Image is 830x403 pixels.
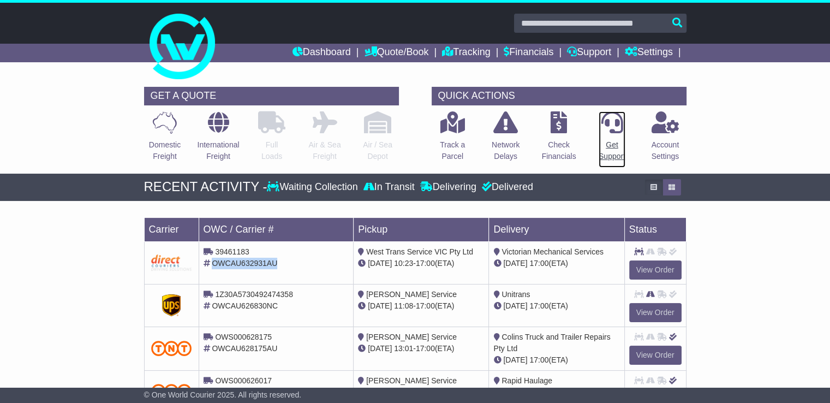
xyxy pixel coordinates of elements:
[215,290,292,299] span: 1Z30A5730492474358
[493,387,619,398] div: (ETA)
[529,301,548,310] span: 17:00
[489,217,624,241] td: Delivery
[144,179,267,195] div: RECENT ACTIVITY -
[358,387,484,398] div: - (ETA)
[542,139,576,162] p: Check Financials
[394,344,413,353] span: 13:01
[541,111,577,168] a: CheckFinancials
[358,343,484,354] div: - (ETA)
[493,354,619,366] div: (ETA)
[361,181,417,193] div: In Transit
[625,44,673,62] a: Settings
[151,384,192,399] img: TNT_Domestic.png
[416,344,435,353] span: 17:00
[529,259,548,268] span: 17:00
[368,301,392,310] span: [DATE]
[212,344,277,353] span: OWCAU628175AU
[598,111,626,168] a: GetSupport
[501,290,530,299] span: Unitrans
[440,139,465,162] p: Track a Parcel
[432,87,686,105] div: QUICK ACTIONS
[491,111,520,168] a: NetworkDelays
[501,376,552,385] span: Rapid Haulage
[215,247,249,256] span: 39461183
[366,376,457,385] span: [PERSON_NAME] Service
[354,217,489,241] td: Pickup
[416,259,435,268] span: 17:00
[197,139,239,162] p: International Freight
[599,139,625,162] p: Get Support
[144,390,302,399] span: © One World Courier 2025. All rights reserved.
[149,139,181,162] p: Domestic Freight
[215,376,272,385] span: OWS000626017
[199,217,354,241] td: OWC / Carrier #
[358,300,484,312] div: - (ETA)
[529,355,548,364] span: 17:00
[504,44,553,62] a: Financials
[366,290,457,299] span: [PERSON_NAME] Service
[479,181,533,193] div: Delivered
[212,259,277,268] span: OWCAU632931AU
[442,44,490,62] a: Tracking
[629,346,682,365] a: View Order
[629,303,682,322] a: View Order
[652,139,679,162] p: Account Settings
[308,139,341,162] p: Air & Sea Freight
[439,111,465,168] a: Track aParcel
[258,139,285,162] p: Full Loads
[148,111,181,168] a: DomesticFreight
[144,87,399,105] div: GET A QUOTE
[292,44,351,62] a: Dashboard
[416,301,435,310] span: 17:00
[151,254,192,271] img: Direct.png
[144,217,199,241] td: Carrier
[493,333,610,353] span: Colins Truck and Trailer Repairs Pty Ltd
[493,258,619,269] div: (ETA)
[368,259,392,268] span: [DATE]
[624,217,686,241] td: Status
[151,341,192,355] img: TNT_Domestic.png
[492,139,520,162] p: Network Delays
[567,44,611,62] a: Support
[366,333,457,341] span: [PERSON_NAME] Service
[215,333,272,341] span: OWS000628175
[196,111,240,168] a: InternationalFreight
[501,247,604,256] span: Victorian Mechanical Services
[503,355,527,364] span: [DATE]
[394,259,413,268] span: 10:23
[363,139,392,162] p: Air / Sea Depot
[394,301,413,310] span: 11:08
[503,301,527,310] span: [DATE]
[212,301,278,310] span: OWCAU626830NC
[364,44,428,62] a: Quote/Book
[493,300,619,312] div: (ETA)
[368,344,392,353] span: [DATE]
[651,111,680,168] a: AccountSettings
[358,258,484,269] div: - (ETA)
[417,181,479,193] div: Delivering
[503,259,527,268] span: [DATE]
[267,181,360,193] div: Waiting Collection
[629,260,682,280] a: View Order
[162,294,181,316] img: GetCarrierServiceDarkLogo
[366,247,473,256] span: West Trans Service VIC Pty Ltd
